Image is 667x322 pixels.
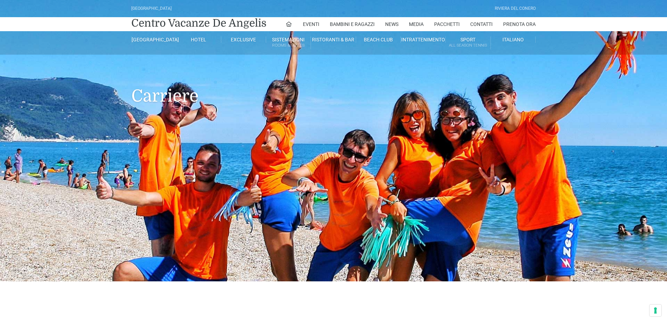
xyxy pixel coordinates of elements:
button: Le tue preferenze relative al consenso per le tecnologie di tracciamento [649,304,661,316]
a: News [385,17,398,31]
a: Eventi [303,17,319,31]
a: Hotel [176,36,221,43]
a: Prenota Ora [503,17,536,31]
a: SportAll Season Tennis [446,36,491,49]
div: [GEOGRAPHIC_DATA] [131,5,172,12]
a: Contatti [470,17,493,31]
div: Riviera Del Conero [495,5,536,12]
a: Ristoranti & Bar [311,36,356,43]
a: Italiano [491,36,536,43]
a: Media [409,17,424,31]
a: Pacchetti [434,17,460,31]
h1: Carriere [131,55,536,116]
a: Centro Vacanze De Angelis [131,16,266,30]
a: Bambini e Ragazzi [330,17,375,31]
small: Rooms & Suites [266,42,311,49]
small: All Season Tennis [446,42,490,49]
a: Exclusive [221,36,266,43]
a: Intrattenimento [401,36,446,43]
a: SistemazioniRooms & Suites [266,36,311,49]
span: Italiano [502,37,524,42]
a: [GEOGRAPHIC_DATA] [131,36,176,43]
a: Beach Club [356,36,401,43]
